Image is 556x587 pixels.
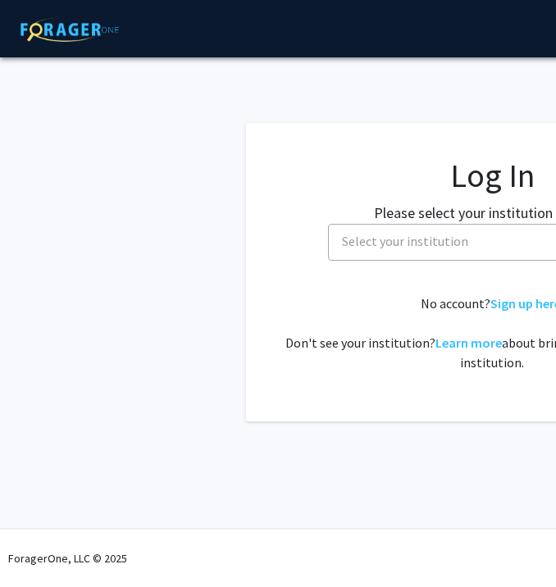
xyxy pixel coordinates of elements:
span: Select your institution [342,233,468,249]
div: ForagerOne, LLC © 2025 [8,530,127,587]
a: Learn more about bringing ForagerOne to your institution [435,334,502,351]
img: ForagerOne Logo [12,17,127,42]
